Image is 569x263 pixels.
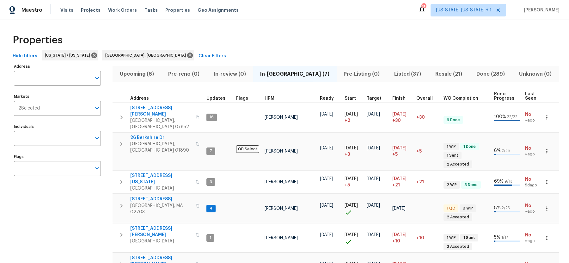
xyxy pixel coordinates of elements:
span: 1 Sent [444,153,461,158]
td: Project started 3 days late [342,132,364,170]
span: 1 WIP [444,144,458,149]
span: Flags [236,96,248,101]
td: 30 day(s) past target finish date [414,103,441,132]
div: Actual renovation start date [345,96,362,101]
span: [DATE] [345,203,358,208]
span: +10 [416,236,424,240]
span: 7 [207,148,215,154]
span: OD Select [236,145,259,153]
td: Project started on time [342,223,364,253]
span: Tasks [144,8,158,12]
td: Project started 5 days late [342,171,364,194]
span: 9 / 13 [505,179,512,183]
span: 69 % [494,179,504,184]
span: [DATE] [392,233,407,237]
span: Address [130,96,149,101]
span: No [525,111,542,118]
span: Finish [392,96,406,101]
span: [GEOGRAPHIC_DATA], [GEOGRAPHIC_DATA] [105,52,188,59]
span: Maestro [21,7,42,13]
div: [US_STATE] / [US_STATE] [42,50,98,60]
span: +10 [392,238,400,244]
span: ∞ ago [525,209,542,214]
span: [DATE] [392,146,407,150]
span: +5 [392,151,398,158]
span: [DATE] [320,146,333,150]
span: ∞ ago [525,238,542,244]
span: 2 / 23 [502,206,510,210]
span: Clear Filters [199,52,226,60]
span: [US_STATE] [US_STATE] + 1 [436,7,492,13]
span: Properties [13,37,63,43]
span: [PERSON_NAME] [265,236,298,240]
span: [DATE] [367,203,380,208]
span: 26 Berkshire Dr [130,135,192,141]
span: 2 Accepted [444,162,472,167]
span: 5d ago [525,183,542,188]
span: [GEOGRAPHIC_DATA] [130,238,192,244]
span: [DATE] [367,146,380,150]
span: [STREET_ADDRESS] [130,196,192,202]
span: Unknown (0) [516,70,555,78]
td: Scheduled to finish 10 day(s) late [390,223,414,253]
button: Clear Filters [196,50,229,62]
span: [PERSON_NAME] [265,115,298,120]
span: 22 / 22 [507,115,517,119]
span: [DATE] [320,112,333,116]
span: [PERSON_NAME] [265,180,298,184]
span: Properties [165,7,190,13]
span: [DATE] [320,177,333,181]
span: [STREET_ADDRESS][US_STATE] [130,172,192,185]
span: Resale (21) [432,70,465,78]
td: 10 day(s) past target finish date [414,223,441,253]
span: [DATE] [320,203,333,208]
span: ∞ ago [525,118,542,123]
button: Hide filters [10,50,40,62]
span: 16 [207,115,216,120]
span: Overall [416,96,433,101]
div: Projected renovation finish date [392,96,411,101]
span: 4 [207,206,215,211]
button: Open [93,164,101,173]
span: 5 % [494,235,500,240]
label: Individuals [14,125,101,128]
span: WO Completion [444,96,478,101]
span: [DATE] [392,177,407,181]
span: +30 [416,115,425,120]
span: 1 / 17 [501,235,508,239]
div: Earliest renovation start date (first business day after COE or Checkout) [320,96,340,101]
span: [DATE] [367,112,380,116]
span: + 2 [345,117,350,124]
span: 100 % [494,115,506,119]
span: [DATE] [345,233,358,237]
span: 1 QC [444,206,458,211]
span: 1 WIP [444,235,458,241]
span: [DATE] [345,177,358,181]
label: Markets [14,95,101,98]
span: 3 Done [462,182,480,188]
span: 1 Done [461,144,478,149]
span: [DATE] [345,112,358,116]
span: [GEOGRAPHIC_DATA], [GEOGRAPHIC_DATA] 07852 [130,117,192,130]
button: Open [93,134,101,143]
span: 6 Done [444,117,462,123]
span: Ready [320,96,334,101]
span: 1 [207,235,214,241]
span: Work Orders [108,7,137,13]
span: Projects [81,7,101,13]
span: Last Seen [525,92,536,101]
span: [DATE] [367,233,380,237]
span: In-review (0) [210,70,249,78]
span: No [525,145,542,152]
span: In-[GEOGRAPHIC_DATA] (7) [257,70,333,78]
span: Listed (37) [391,70,424,78]
span: Updates [206,96,225,101]
td: Project started 2 days late [342,103,364,132]
span: No [525,232,542,238]
span: [US_STATE] / [US_STATE] [45,52,93,59]
td: Scheduled to finish 30 day(s) late [390,103,414,132]
span: [GEOGRAPHIC_DATA], [GEOGRAPHIC_DATA] 01890 [130,141,192,153]
span: [DATE] [345,146,358,150]
button: Open [93,104,101,113]
span: Start [345,96,356,101]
